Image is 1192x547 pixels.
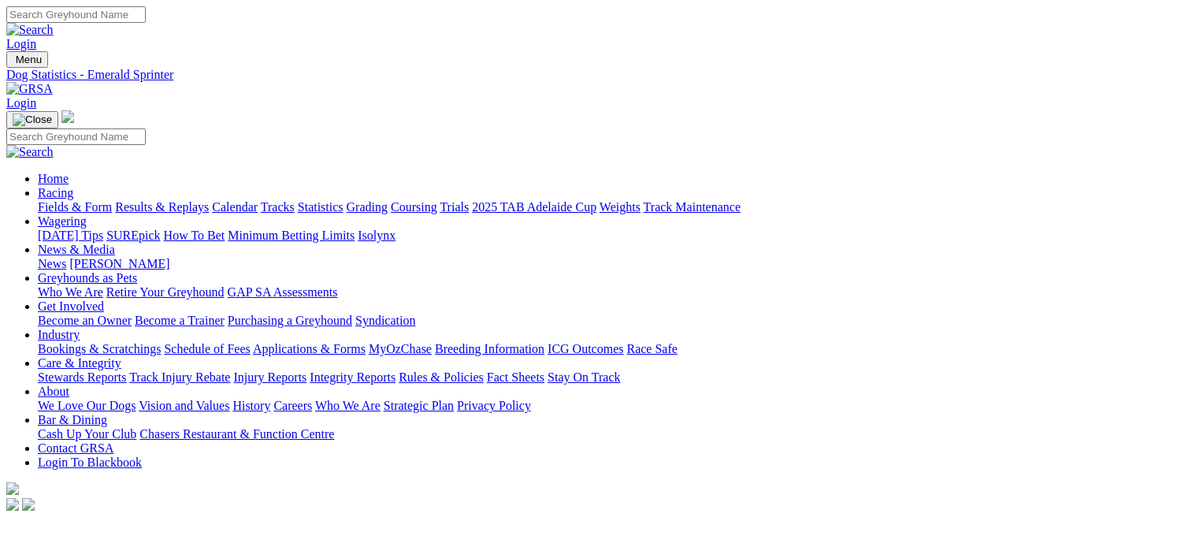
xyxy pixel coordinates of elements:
[115,200,209,214] a: Results & Replays
[6,145,54,159] img: Search
[6,23,54,37] img: Search
[38,399,136,412] a: We Love Our Dogs
[16,54,42,65] span: Menu
[38,285,103,299] a: Who We Are
[232,399,270,412] a: History
[261,200,295,214] a: Tracks
[457,399,531,412] a: Privacy Policy
[6,111,58,128] button: Toggle navigation
[38,370,126,384] a: Stewards Reports
[38,229,1186,243] div: Wagering
[38,456,142,469] a: Login To Blackbook
[6,6,146,23] input: Search
[487,370,544,384] a: Fact Sheets
[310,370,395,384] a: Integrity Reports
[38,328,80,341] a: Industry
[129,370,230,384] a: Track Injury Rebate
[347,200,388,214] a: Grading
[233,370,306,384] a: Injury Reports
[369,342,432,355] a: MyOzChase
[212,200,258,214] a: Calendar
[139,399,229,412] a: Vision and Values
[6,68,1186,82] a: Dog Statistics - Emerald Sprinter
[38,399,1186,413] div: About
[440,200,469,214] a: Trials
[391,200,437,214] a: Coursing
[106,285,225,299] a: Retire Your Greyhound
[38,314,1186,328] div: Get Involved
[626,342,677,355] a: Race Safe
[38,257,66,270] a: News
[38,300,104,313] a: Get Involved
[38,314,132,327] a: Become an Owner
[38,186,73,199] a: Racing
[164,229,225,242] a: How To Bet
[399,370,484,384] a: Rules & Policies
[69,257,169,270] a: [PERSON_NAME]
[6,51,48,68] button: Toggle navigation
[38,200,1186,214] div: Racing
[228,285,338,299] a: GAP SA Assessments
[315,399,381,412] a: Who We Are
[253,342,366,355] a: Applications & Forms
[38,172,69,185] a: Home
[135,314,225,327] a: Become a Trainer
[358,229,395,242] a: Isolynx
[38,271,137,285] a: Greyhounds as Pets
[38,427,136,441] a: Cash Up Your Club
[384,399,454,412] a: Strategic Plan
[6,128,146,145] input: Search
[38,342,161,355] a: Bookings & Scratchings
[6,82,53,96] img: GRSA
[38,370,1186,385] div: Care & Integrity
[355,314,415,327] a: Syndication
[6,96,36,110] a: Login
[38,385,69,398] a: About
[38,427,1186,441] div: Bar & Dining
[435,342,544,355] a: Breeding Information
[38,214,87,228] a: Wagering
[38,413,107,426] a: Bar & Dining
[106,229,160,242] a: SUREpick
[472,200,596,214] a: 2025 TAB Adelaide Cup
[38,200,112,214] a: Fields & Form
[548,370,620,384] a: Stay On Track
[548,342,623,355] a: ICG Outcomes
[298,200,343,214] a: Statistics
[22,498,35,511] img: twitter.svg
[6,482,19,495] img: logo-grsa-white.png
[13,113,52,126] img: Close
[228,314,352,327] a: Purchasing a Greyhound
[273,399,312,412] a: Careers
[61,110,74,123] img: logo-grsa-white.png
[6,37,36,50] a: Login
[38,243,115,256] a: News & Media
[644,200,741,214] a: Track Maintenance
[38,356,121,370] a: Care & Integrity
[164,342,250,355] a: Schedule of Fees
[38,285,1186,300] div: Greyhounds as Pets
[38,229,103,242] a: [DATE] Tips
[6,498,19,511] img: facebook.svg
[38,257,1186,271] div: News & Media
[228,229,355,242] a: Minimum Betting Limits
[38,342,1186,356] div: Industry
[600,200,641,214] a: Weights
[139,427,334,441] a: Chasers Restaurant & Function Centre
[38,441,113,455] a: Contact GRSA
